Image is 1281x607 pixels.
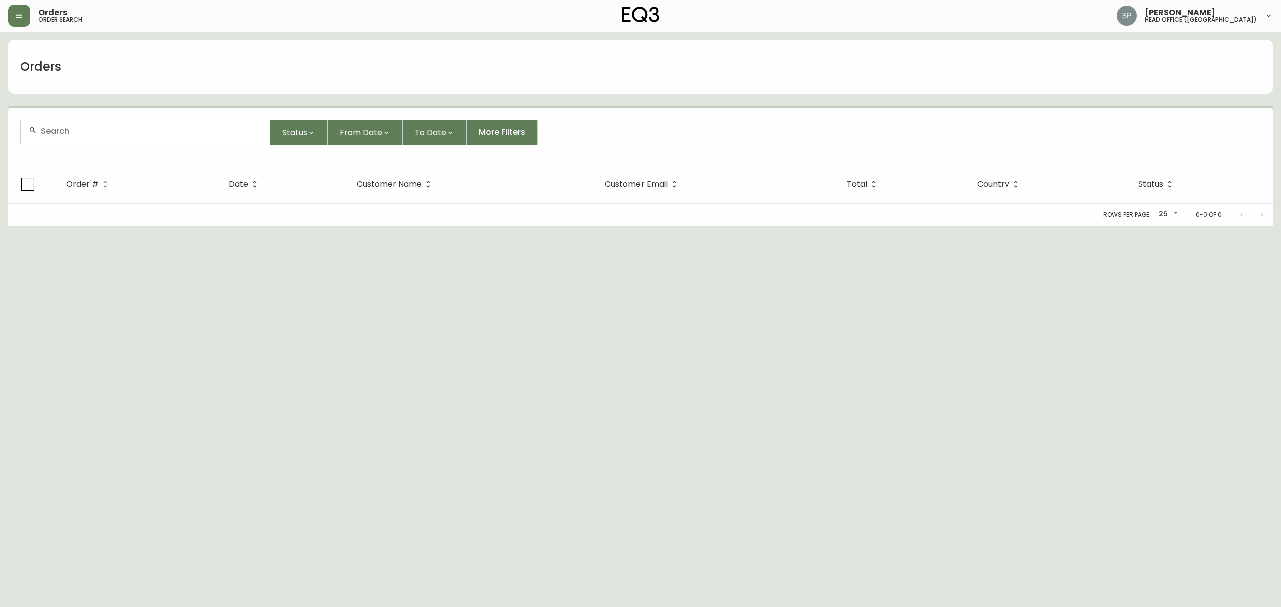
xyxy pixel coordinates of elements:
[66,181,99,187] span: Order #
[1117,6,1137,26] img: 0cb179e7bf3690758a1aaa5f0aafa0b4
[977,181,1009,187] span: Country
[1196,210,1222,219] p: 0-0 of 0
[1103,210,1151,219] p: Rows per page:
[38,17,82,23] h5: order search
[415,126,446,139] span: To Date
[1145,17,1257,23] h5: head office ([GEOGRAPHIC_DATA])
[20,58,61,75] h1: Orders
[847,181,867,187] span: Total
[229,181,248,187] span: Date
[229,180,261,189] span: Date
[357,181,422,187] span: Customer Name
[66,180,112,189] span: Order #
[403,120,467,145] button: To Date
[977,180,1022,189] span: Country
[622,7,659,23] img: logo
[270,120,328,145] button: Status
[605,181,668,187] span: Customer Email
[605,180,681,189] span: Customer Email
[38,9,67,17] span: Orders
[479,127,525,138] span: More Filters
[1145,9,1215,17] span: [PERSON_NAME]
[340,126,382,139] span: From Date
[1138,180,1176,189] span: Status
[1155,206,1180,223] div: 25
[282,126,307,139] span: Status
[847,180,880,189] span: Total
[467,120,538,145] button: More Filters
[357,180,435,189] span: Customer Name
[1138,181,1163,187] span: Status
[328,120,403,145] button: From Date
[41,126,262,136] input: Search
